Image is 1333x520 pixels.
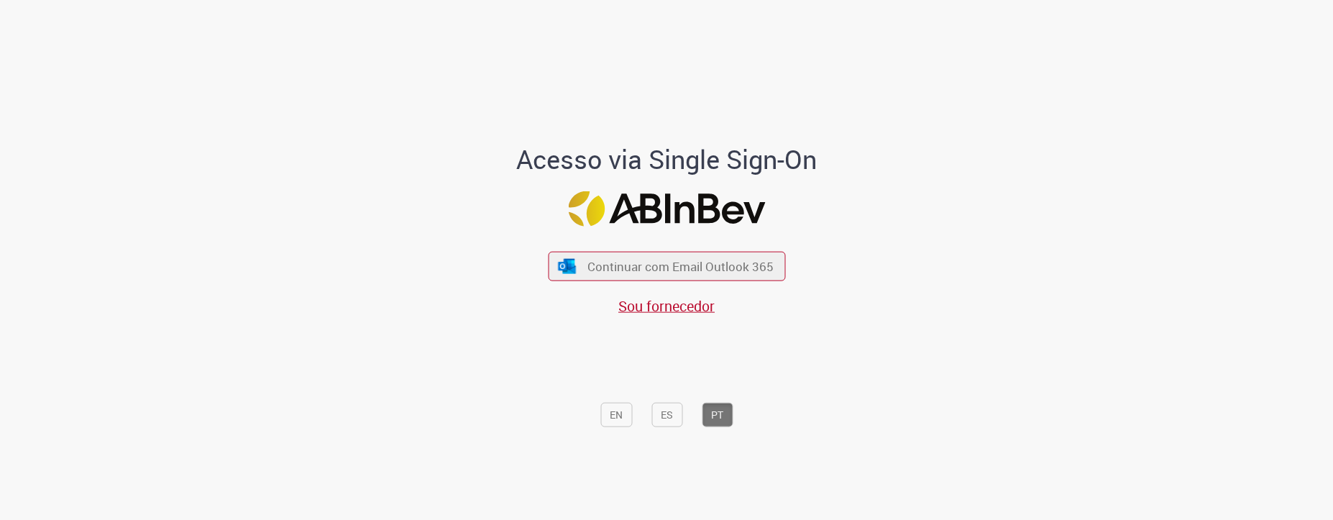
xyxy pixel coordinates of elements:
[587,258,774,275] span: Continuar com Email Outlook 365
[651,403,682,427] button: ES
[467,145,866,174] h1: Acesso via Single Sign-On
[618,296,715,316] a: Sou fornecedor
[557,258,577,273] img: ícone Azure/Microsoft 360
[600,403,632,427] button: EN
[548,252,785,281] button: ícone Azure/Microsoft 360 Continuar com Email Outlook 365
[702,403,733,427] button: PT
[568,191,765,226] img: Logo ABInBev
